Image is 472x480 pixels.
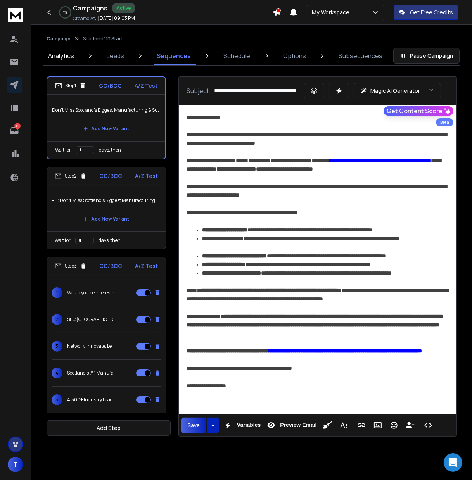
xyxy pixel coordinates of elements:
p: Scotland 110 Start [83,36,123,42]
li: Step1CC/BCCA/Z TestDon’t Miss Scotland’s Biggest Manufacturing & Supply Chain Gathering This Octo... [47,76,166,159]
p: Magic AI Generator [370,87,420,95]
button: Campaign [47,36,71,42]
p: CC/BCC [100,262,123,270]
p: Subsequences [339,51,382,60]
div: Step 2 [55,173,87,180]
a: Subsequences [334,47,387,65]
p: [DATE] 09:03 PM [98,15,135,21]
span: 5 [52,394,62,405]
p: A/Z Test [135,82,157,90]
button: Pause Campaign [393,48,460,64]
button: Get Content Score [384,106,453,116]
button: Get Free Credits [394,5,458,20]
p: SEC [GEOGRAPHIC_DATA], [DATE]–[DATE]: The Future of Manufacturing Awaits [67,316,117,323]
div: Step 3 [55,262,87,269]
button: Preview Email [264,418,318,433]
span: 3 [52,341,62,352]
p: My Workspace [312,9,353,16]
div: Step 1 [55,82,86,89]
span: Variables [235,422,263,428]
div: Active [112,3,135,13]
div: Open Intercom Messenger [444,453,462,472]
span: Preview Email [278,422,318,428]
p: Scotland’s #1 Manufacturing Event – Free Registration Open [67,370,117,376]
a: Sequences [152,47,195,65]
p: Analytics [48,51,74,60]
p: 41 [14,123,21,129]
a: Options [278,47,311,65]
p: days, then [99,147,121,153]
button: Add Step [47,420,171,436]
p: Subject: [187,86,211,95]
button: Insert Image (Ctrl+P) [370,418,385,433]
p: A/Z Test [135,262,158,270]
button: Add New Variant [77,211,135,227]
button: Add New Variant [77,121,135,136]
p: CC/BCC [99,82,122,90]
a: Analytics [43,47,79,65]
button: More Text [336,418,351,433]
span: 4 [52,368,62,378]
p: Would you be interested in Free Ticket to [GEOGRAPHIC_DATA]'s Biggest Event? [67,290,117,296]
button: T [8,457,23,472]
button: Insert Link (Ctrl+K) [354,418,369,433]
p: A/Z Test [135,172,158,180]
li: Step2CC/BCCA/Z TestRE: Don’t Miss Scotland’s Biggest Manufacturing & Supply Chain Gathering This ... [47,167,166,249]
a: Leads [102,47,129,65]
button: Emoticons [387,418,401,433]
p: Don’t Miss Scotland’s Biggest Manufacturing & Supply Chain Gathering This October [52,99,161,121]
span: 2 [52,314,62,325]
p: CC/BCC [100,172,123,180]
p: Leads [107,51,124,60]
p: Sequences [157,51,191,60]
p: 4,500+ Industry Leaders. 200 Exhibitors. Don’t Miss Out. [67,397,117,403]
p: RE: Don’t Miss Scotland’s Biggest Manufacturing & Supply Chain Gathering This October [52,190,161,211]
button: Variables [221,418,263,433]
p: days, then [99,237,121,243]
p: Wait for [55,147,71,153]
button: Insert Unsubscribe Link [403,418,418,433]
p: Wait for [55,237,71,243]
a: Schedule [219,47,255,65]
button: Save [181,418,206,433]
p: Network. Innovate. Lead. Register Free for Scotland’s Biggest Manufacturing &Supply Chain Event [67,343,117,349]
span: 1 [52,287,62,298]
p: Get Free Credits [410,9,453,16]
button: Code View [421,418,436,433]
p: Schedule [224,51,251,60]
img: logo [8,8,23,22]
p: Created At: [73,16,96,22]
button: Magic AI Generator [354,83,441,98]
div: Beta [436,118,453,126]
h1: Campaigns [73,3,107,13]
button: Clean HTML [320,418,335,433]
li: Step3CC/BCCA/Z Test1Would you be interested in Free Ticket to [GEOGRAPHIC_DATA]'s Biggest Event?2... [47,257,166,433]
p: Options [283,51,306,60]
a: 41 [7,123,22,138]
p: 1 % [63,10,67,15]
